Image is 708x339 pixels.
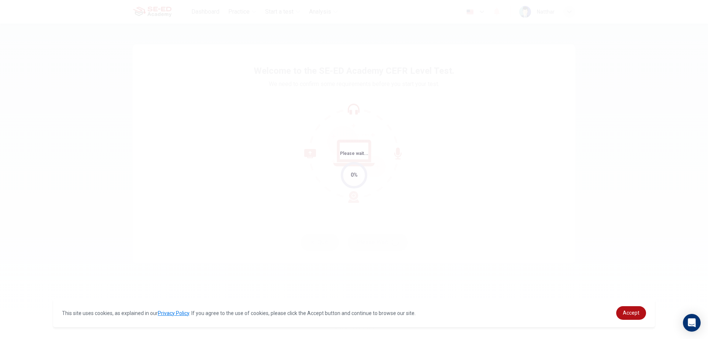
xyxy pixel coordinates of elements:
[351,171,358,179] div: 0%
[340,151,368,156] span: Please wait...
[53,299,655,327] div: cookieconsent
[62,310,416,316] span: This site uses cookies, as explained in our . If you agree to the use of cookies, please click th...
[683,314,701,332] div: Open Intercom Messenger
[623,310,639,316] span: Accept
[158,310,189,316] a: Privacy Policy
[616,306,646,320] a: dismiss cookie message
